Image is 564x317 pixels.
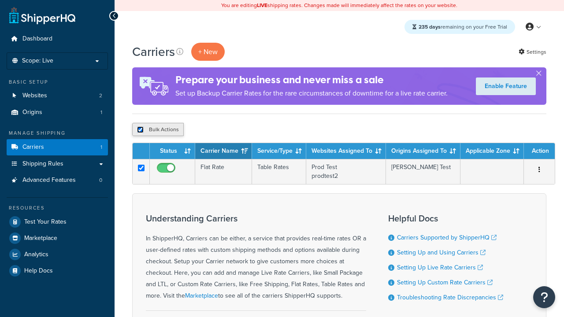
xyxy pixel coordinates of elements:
a: Shipping Rules [7,156,108,172]
td: [PERSON_NAME] Test [386,159,460,184]
li: Origins [7,104,108,121]
span: Marketplace [24,235,57,242]
h4: Prepare your business and never miss a sale [175,73,448,87]
a: Setting Up Custom Rate Carriers [397,278,493,287]
a: Troubleshooting Rate Discrepancies [397,293,503,302]
div: Basic Setup [7,78,108,86]
span: Websites [22,92,47,100]
span: 0 [99,177,102,184]
th: Service/Type: activate to sort column ascending [252,143,306,159]
span: 1 [100,144,102,151]
a: Carriers 1 [7,139,108,155]
th: Origins Assigned To: activate to sort column ascending [386,143,460,159]
span: Advanced Features [22,177,76,184]
img: ad-rules-rateshop-fe6ec290ccb7230408bd80ed9643f0289d75e0ffd9eb532fc0e269fcd187b520.png [132,67,175,105]
strong: 235 days [419,23,441,31]
td: Prod Test prodtest2 [306,159,386,184]
li: Carriers [7,139,108,155]
a: ShipperHQ Home [9,7,75,24]
div: Resources [7,204,108,212]
span: 2 [99,92,102,100]
td: Flat Rate [195,159,252,184]
a: Websites 2 [7,88,108,104]
span: Dashboard [22,35,52,43]
b: LIVE [257,1,267,9]
a: Settings [519,46,546,58]
a: Setting Up and Using Carriers [397,248,486,257]
button: Open Resource Center [533,286,555,308]
span: Origins [22,109,42,116]
span: Analytics [24,251,48,258]
a: Analytics [7,247,108,262]
span: Test Your Rates [24,218,67,226]
div: In ShipperHQ, Carriers can be either, a service that provides real-time rates OR a user-defined r... [146,214,366,302]
th: Status: activate to sort column ascending [150,143,195,159]
button: + New [191,43,225,61]
a: Carriers Supported by ShipperHQ [397,233,497,242]
a: Test Your Rates [7,214,108,230]
h3: Helpful Docs [388,214,503,223]
p: Set up Backup Carrier Rates for the rare circumstances of downtime for a live rate carrier. [175,87,448,100]
li: Advanced Features [7,172,108,188]
th: Carrier Name: activate to sort column ascending [195,143,252,159]
a: Marketplace [185,291,218,300]
div: remaining on your Free Trial [404,20,515,34]
span: Help Docs [24,267,53,275]
th: Action [524,143,555,159]
button: Bulk Actions [132,123,184,136]
div: Manage Shipping [7,129,108,137]
th: Applicable Zone: activate to sort column ascending [460,143,524,159]
h3: Understanding Carriers [146,214,366,223]
span: 1 [100,109,102,116]
li: Websites [7,88,108,104]
span: Shipping Rules [22,160,63,168]
a: Dashboard [7,31,108,47]
a: Marketplace [7,230,108,246]
h1: Carriers [132,43,175,60]
a: Help Docs [7,263,108,279]
th: Websites Assigned To: activate to sort column ascending [306,143,386,159]
a: Enable Feature [476,77,536,95]
a: Origins 1 [7,104,108,121]
td: Table Rates [252,159,306,184]
a: Setting Up Live Rate Carriers [397,263,483,272]
span: Carriers [22,144,44,151]
a: Advanced Features 0 [7,172,108,188]
span: Scope: Live [22,57,53,65]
